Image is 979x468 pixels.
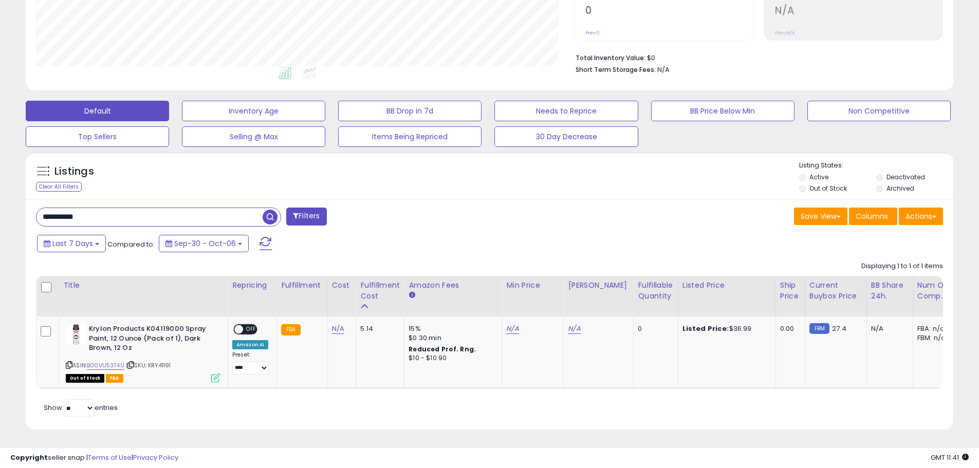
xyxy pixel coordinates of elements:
small: FBA [281,324,300,335]
button: Filters [286,208,326,226]
div: Preset: [232,351,269,375]
span: N/A [657,65,670,74]
div: 15% [409,324,494,333]
label: Active [809,173,828,181]
b: Krylon Products K04119000 Spray Paint, 12 Ounce (Pack of 1), Dark Brown, 12 Oz [89,324,214,355]
div: Clear All Filters [36,182,82,192]
h2: 0 [585,5,753,18]
button: 30 Day Decrease [494,126,638,147]
a: N/A [332,324,344,334]
label: Out of Stock [809,184,847,193]
img: 41qzNMXD9FL._SL40_.jpg [66,324,86,345]
a: Privacy Policy [133,453,178,462]
button: Columns [849,208,897,225]
div: 0 [638,324,670,333]
div: Num of Comp. [917,280,955,302]
div: Cost [332,280,352,291]
b: Reduced Prof. Rng. [409,345,476,353]
div: Fulfillment Cost [360,280,400,302]
div: ASIN: [66,324,220,381]
b: Total Inventory Value: [576,53,645,62]
b: Listed Price: [682,324,729,333]
div: FBM: n/a [917,333,951,343]
button: Top Sellers [26,126,169,147]
button: BB Drop in 7d [338,101,482,121]
div: Fulfillment [281,280,323,291]
div: BB Share 24h. [871,280,909,302]
strong: Copyright [10,453,48,462]
div: 5.14 [360,324,396,333]
button: Non Competitive [807,101,951,121]
div: Listed Price [682,280,771,291]
small: FBM [809,323,829,334]
div: FBA: n/a [917,324,951,333]
h2: N/A [775,5,943,18]
div: Repricing [232,280,272,291]
button: Items Being Repriced [338,126,482,147]
small: Amazon Fees. [409,291,415,300]
b: Short Term Storage Fees: [576,65,656,74]
span: All listings that are currently out of stock and unavailable for purchase on Amazon [66,374,104,383]
div: Min Price [506,280,559,291]
div: Amazon Fees [409,280,497,291]
div: $0.30 min [409,333,494,343]
button: Selling @ Max [182,126,325,147]
button: Default [26,101,169,121]
button: Inventory Age [182,101,325,121]
span: Sep-30 - Oct-06 [174,238,236,249]
span: Columns [856,211,888,221]
li: $0 [576,51,935,63]
small: Prev: 0 [585,30,600,36]
button: Actions [899,208,943,225]
label: Archived [886,184,914,193]
span: OFF [243,325,260,334]
div: Fulfillable Quantity [638,280,673,302]
label: Deactivated [886,173,925,181]
span: Compared to: [107,239,155,249]
div: Ship Price [780,280,801,302]
button: Sep-30 - Oct-06 [159,235,249,252]
small: Prev: N/A [775,30,795,36]
div: $10 - $10.90 [409,354,494,363]
div: Title [63,280,224,291]
button: Last 7 Days [37,235,106,252]
div: Current Buybox Price [809,280,862,302]
button: Save View [794,208,847,225]
p: Listing States: [799,161,953,171]
a: Terms of Use [88,453,132,462]
span: FBA [106,374,123,383]
button: Needs to Reprice [494,101,638,121]
div: Amazon AI [232,340,268,349]
div: $36.99 [682,324,768,333]
div: [PERSON_NAME] [568,280,629,291]
span: 2025-10-14 11:41 GMT [931,453,969,462]
span: | SKU: KRY41191 [126,361,171,369]
span: 27.4 [832,324,846,333]
span: Last 7 Days [52,238,93,249]
span: Show: entries [44,403,118,413]
div: Displaying 1 to 1 of 1 items [861,261,943,271]
a: B00VU5374U [87,361,124,370]
div: seller snap | | [10,453,178,463]
h5: Listings [54,164,94,179]
div: N/A [871,324,905,333]
a: N/A [506,324,519,334]
button: BB Price Below Min [651,101,795,121]
a: N/A [568,324,580,334]
div: 0.00 [780,324,797,333]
